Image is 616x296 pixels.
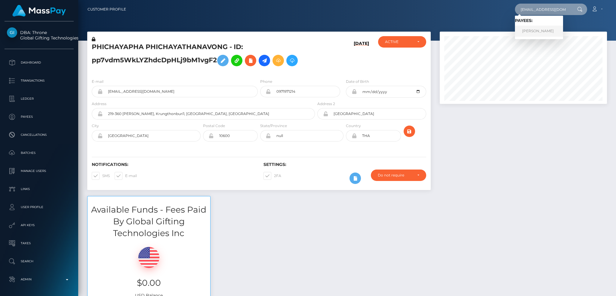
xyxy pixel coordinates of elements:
p: Links [7,185,71,194]
p: Dashboard [7,58,71,67]
h3: $0.00 [92,277,206,289]
img: USD.png [138,247,159,268]
a: Initiate Payout [259,55,270,66]
label: Country [346,123,361,129]
label: 2FA [263,172,281,180]
label: State/Province [260,123,287,129]
p: Transactions [7,76,71,85]
label: E-mail [92,79,103,84]
a: API Keys [5,218,74,233]
div: Do not require [378,173,412,178]
p: Cancellations [7,130,71,139]
h6: Payees: [515,18,563,23]
p: API Keys [7,221,71,230]
a: Links [5,182,74,197]
a: Customer Profile [88,3,126,16]
h6: Settings: [263,162,426,167]
a: [PERSON_NAME] [515,26,563,37]
a: Batches [5,145,74,160]
h6: Notifications: [92,162,254,167]
a: Ledger [5,91,74,106]
label: Postal Code [203,123,225,129]
p: Admin [7,275,71,284]
a: Payees [5,109,74,124]
label: City [92,123,99,129]
img: MassPay Logo [12,5,66,17]
div: ACTIVE [385,39,412,44]
p: Batches [7,148,71,157]
a: Taxes [5,236,74,251]
a: Admin [5,272,74,287]
p: Search [7,257,71,266]
a: User Profile [5,200,74,215]
p: Ledger [7,94,71,103]
img: Global Gifting Technologies Inc [7,27,17,38]
input: Search... [515,4,571,15]
label: SMS [92,172,110,180]
span: DBA: Throne Global Gifting Technologies Inc [5,30,74,41]
p: User Profile [7,203,71,212]
label: Address 2 [317,101,335,107]
h6: [DATE] [354,41,369,71]
label: Address [92,101,106,107]
p: Manage Users [7,167,71,176]
p: Taxes [7,239,71,248]
label: E-mail [115,172,137,180]
a: Manage Users [5,164,74,179]
button: ACTIVE [378,36,426,48]
a: Transactions [5,73,74,88]
h5: PHICHAYAPHA PHICHAYATHANAVONG - ID: pp7vdm5WkLYZhdcDpHLj9bM1vgF2 [92,42,312,69]
label: Date of Birth [346,79,369,84]
a: Search [5,254,74,269]
a: Cancellations [5,127,74,142]
p: Payees [7,112,71,121]
a: Dashboard [5,55,74,70]
label: Phone [260,79,272,84]
button: Do not require [371,170,426,181]
h3: Available Funds - Fees Paid By Global Gifting Technologies Inc [88,204,210,239]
